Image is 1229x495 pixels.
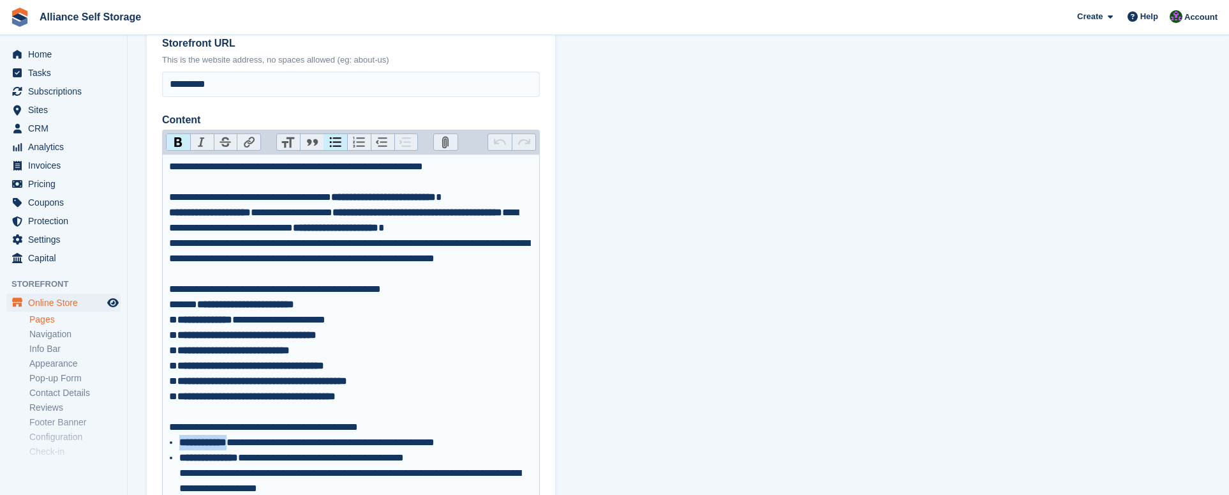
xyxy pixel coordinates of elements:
a: menu [6,294,121,312]
a: Check-in [29,446,121,458]
a: menu [6,138,121,156]
img: Romilly Norton [1170,10,1182,23]
a: Navigation [29,328,121,340]
button: Italic [190,134,214,151]
button: Link [237,134,260,151]
p: This is the website address, no spaces allowed (eg: about-us) [162,54,540,66]
span: Account [1184,11,1218,24]
span: Home [28,45,105,63]
a: Info Bar [29,343,121,355]
a: menu [6,231,121,248]
button: Decrease Level [371,134,394,151]
a: menu [6,64,121,82]
button: Attach Files [434,134,458,151]
span: Invoices [28,156,105,174]
a: menu [6,156,121,174]
span: Storefront [11,278,127,291]
a: Appearance [29,358,121,370]
a: menu [6,249,121,267]
a: Alliance Self Storage [34,6,146,27]
a: Contact Details [29,387,121,399]
span: Analytics [28,138,105,156]
img: stora-icon-8386f47178a22dfd0bd8f6a31ec36ba5ce8667c1dd55bd0f319d3a0aa187defe.svg [10,8,29,27]
span: Protection [28,212,105,230]
button: Redo [512,134,535,151]
a: menu [6,82,121,100]
a: menu [6,194,121,211]
a: menu [6,45,121,63]
span: Coupons [28,194,105,211]
button: Numbers [347,134,371,151]
a: menu [6,101,121,119]
a: Pages [29,314,121,326]
a: menu [6,212,121,230]
a: Configuration [29,431,121,443]
span: Create [1077,10,1103,23]
label: Storefront URL [162,36,540,51]
span: Online Store [28,294,105,312]
button: Bullets [324,134,347,151]
span: Tasks [28,64,105,82]
span: Settings [28,231,105,248]
button: Heading [277,134,301,151]
a: menu [6,175,121,193]
span: CRM [28,119,105,137]
a: Preview store [105,295,121,310]
button: Strikethrough [214,134,237,151]
label: Content [162,112,540,128]
a: menu [6,119,121,137]
span: Subscriptions [28,82,105,100]
button: Undo [488,134,512,151]
button: Bold [167,134,190,151]
span: Help [1140,10,1158,23]
span: Pricing [28,175,105,193]
a: Pop-up Form [29,372,121,385]
a: Footer Banner [29,416,121,429]
a: Reviews [29,402,121,414]
button: Quote [300,134,324,151]
span: Sites [28,101,105,119]
button: Increase Level [394,134,418,151]
span: Capital [28,249,105,267]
